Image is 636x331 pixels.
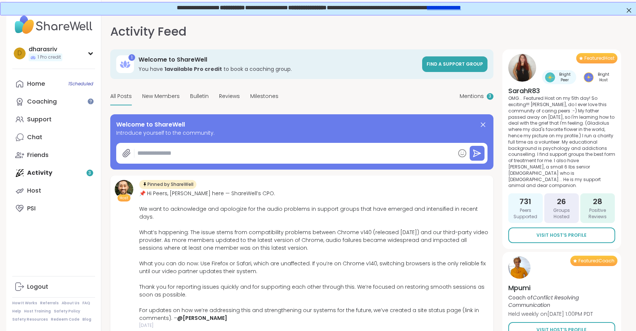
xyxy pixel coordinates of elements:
p: Coach of [508,294,615,309]
a: Home1Scheduled [12,75,95,93]
span: Visit Host’s Profile [536,232,587,239]
a: Coaching [12,93,95,111]
a: Host Training [24,309,51,314]
img: brett [115,180,133,199]
span: 26 [557,196,566,207]
a: Redeem Code [51,317,79,322]
span: 1 Pro credit [37,54,61,60]
a: Logout [12,278,95,296]
span: 731 [519,196,531,207]
p: OMG... Featured Host on my 5th day! So exciting!!! [PERSON_NAME], do I ever love this community o... [508,95,615,189]
a: Support [12,111,95,128]
span: Mentions [460,92,484,100]
span: Featured Coach [578,258,614,264]
div: dharasriv [29,45,62,53]
a: Blog [82,317,91,322]
img: ShareWell Nav Logo [12,12,95,38]
span: All Posts [110,92,132,100]
a: Host [12,182,95,200]
div: Support [27,115,52,124]
a: PSI [12,200,95,217]
a: Help [12,309,21,314]
div: 📌 Hi Peers, [PERSON_NAME] here — ShareWell’s CPO. We want to acknowledge and apologize for the au... [139,190,489,322]
div: PSI [27,204,36,213]
h3: You have to book a coaching group. [138,65,418,73]
span: 3 [489,93,491,99]
img: SarahR83 [508,54,536,82]
span: Groups Hosted [547,207,576,220]
div: Host [27,187,41,195]
a: Friends [12,146,95,164]
span: Bright Host [595,72,612,83]
i: Conflict Resolving Communication [508,294,579,309]
span: Reviews [219,92,240,100]
span: Host [120,195,128,201]
div: Pinned by ShareWell [139,180,196,189]
img: Mpumi [508,256,531,279]
span: Bright Peer [557,72,573,83]
a: Safety Resources [12,317,48,322]
a: FAQ [82,301,90,306]
a: Safety Policy [54,309,80,314]
span: Milestones [250,92,278,100]
img: Bright Peer [545,72,555,82]
h4: Mpumi [508,283,615,292]
div: Friends [27,151,49,159]
a: About Us [62,301,79,306]
a: Chat [12,128,95,146]
span: Featured Host [584,55,614,61]
span: Peers Supported [511,207,540,220]
span: Find a support group [427,61,483,67]
div: Home [27,80,45,88]
img: Bright Host [584,72,594,82]
span: Positive Reviews [583,207,612,220]
span: d [17,49,22,58]
h1: Activity Feed [110,23,186,40]
h4: SarahR83 [508,86,615,95]
div: Coaching [27,98,57,106]
span: 28 [593,196,602,207]
p: Held weekly on [DATE] 1:00PM PDT [508,310,615,318]
a: Referrals [40,301,59,306]
span: 1 Scheduled [68,81,93,87]
div: 1 [128,54,135,61]
span: New Members [142,92,180,100]
h3: Welcome to ShareWell [138,56,418,64]
span: [DATE] [139,322,489,329]
a: @[PERSON_NAME] [177,314,227,322]
b: 1 available Pro credit [164,65,222,73]
span: Welcome to ShareWell [116,120,185,129]
div: Chat [27,133,42,141]
iframe: Spotlight [88,98,94,104]
a: How It Works [12,301,37,306]
span: Bulletin [190,92,209,100]
a: Find a support group [422,56,487,72]
div: Logout [27,283,48,291]
span: Introduce yourself to the community. [116,129,487,137]
a: Visit Host’s Profile [508,227,615,243]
